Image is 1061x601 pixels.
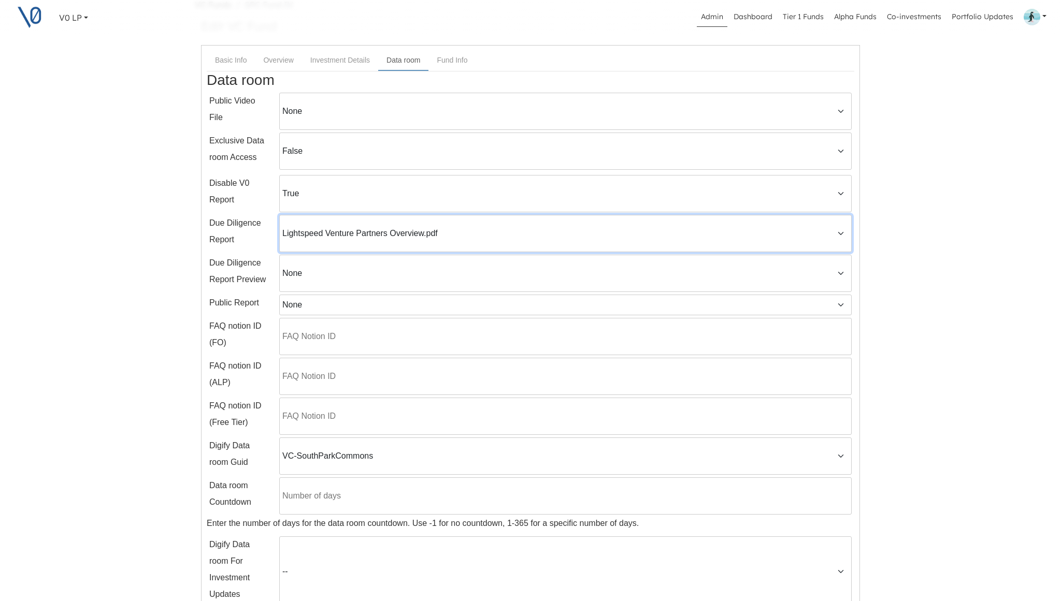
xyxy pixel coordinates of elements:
span: V0 LP [59,12,82,23]
a: Co-investments [883,7,945,27]
label: FAQ notion ID (ALP) [209,358,266,391]
label: Exclusive Data room Access [209,133,266,166]
label: FAQ notion ID (FO) [209,318,266,351]
label: Digify Data room Guid [209,437,266,471]
label: Due Diligence Report Preview [209,255,266,288]
a: Fund Info [428,51,476,70]
a: Alpha Funds [830,7,881,27]
a: Dashboard [729,7,777,27]
a: Portfolio Updates [948,7,1017,27]
label: Due Diligence Report [209,215,266,248]
img: V0 logo [17,4,42,30]
label: FAQ notion ID (Free Tier) [209,398,266,431]
a: Tier 1 Funds [779,7,828,27]
a: Overview [255,51,302,70]
a: Investment Details [302,51,378,70]
a: Admin [697,7,727,27]
input: FAQ Notion ID [279,358,852,395]
label: Enter the number of days for the data room countdown. Use -1 for no countdown, 1-365 for a specif... [207,517,639,530]
label: Disable V0 Report [209,175,266,208]
input: FAQ Notion ID [279,318,852,355]
img: Profile [1024,9,1040,25]
input: FAQ Notion ID [279,398,852,435]
h3: Data room [207,71,854,89]
label: Data room Countdown [209,477,266,510]
input: Number of days [279,477,852,515]
a: V0 LP [55,7,92,28]
label: Public Report [209,295,266,311]
a: Basic Info [207,51,255,70]
label: Public Video File [209,93,266,126]
a: Data room [378,51,428,71]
